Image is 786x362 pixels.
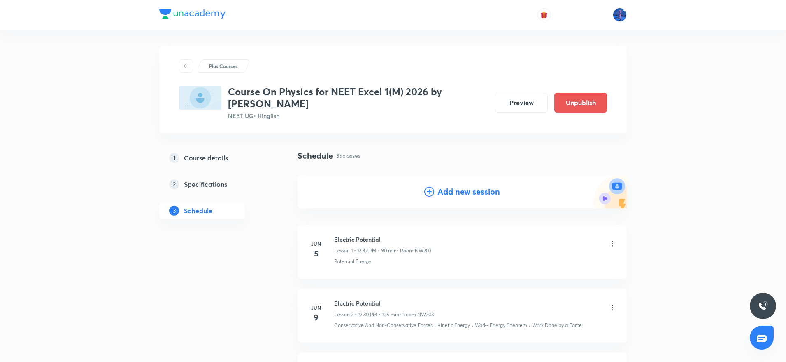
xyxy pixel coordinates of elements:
p: 35 classes [336,151,360,160]
h4: 5 [308,247,324,260]
p: Kinetic Energy [437,322,470,329]
img: Add [594,175,627,208]
img: ttu [758,301,768,311]
h4: Add new session [437,186,500,198]
button: avatar [537,8,551,21]
p: 2 [169,179,179,189]
h6: Jun [308,240,324,247]
img: 8CACE435-DC26-43AF-AFCD-327417BB9F9F_plus.png [179,86,221,110]
p: Conservative And Non-Conservative Forces [334,322,433,329]
p: 1 [169,153,179,163]
p: Plus Courses [209,62,237,70]
h5: Schedule [184,206,212,216]
button: Unpublish [554,93,607,113]
p: Lesson 1 • 12:42 PM • 90 min [334,247,397,254]
div: · [434,322,436,329]
h5: Specifications [184,179,227,189]
p: 3 [169,206,179,216]
h6: Jun [308,304,324,311]
h5: Course details [184,153,228,163]
img: Company Logo [159,9,226,19]
p: NEET UG • Hinglish [228,111,488,120]
div: · [529,322,530,329]
h6: Electric Potential [334,299,434,308]
img: avatar [540,11,548,19]
h3: Course On Physics for NEET Excel 1(M) 2026 by [PERSON_NAME] [228,86,488,110]
p: Potential Energy [334,258,371,265]
h4: 9 [308,311,324,324]
p: • Room NW203 [397,247,431,254]
button: Preview [495,93,548,113]
div: · [472,322,473,329]
h6: Electric Potential [334,235,431,244]
a: 1Course details [159,150,271,166]
img: Mahesh Bhat [613,8,627,22]
h4: Schedule [298,150,333,162]
a: 2Specifications [159,176,271,193]
p: • Room NW203 [399,311,434,318]
p: Work Done by a Force [532,322,582,329]
p: Lesson 2 • 12:30 PM • 105 min [334,311,399,318]
a: Company Logo [159,9,226,21]
p: Work- Energy Theorem [475,322,527,329]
